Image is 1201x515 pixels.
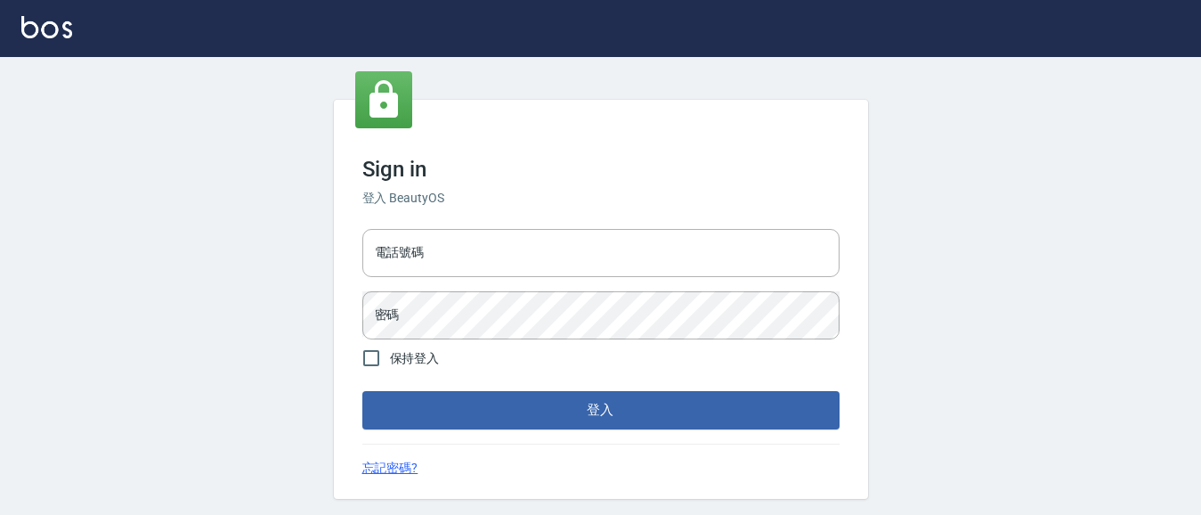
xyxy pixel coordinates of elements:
h3: Sign in [362,157,840,182]
a: 忘記密碼? [362,459,418,478]
img: Logo [21,16,72,38]
button: 登入 [362,391,840,429]
span: 保持登入 [390,349,440,368]
h6: 登入 BeautyOS [362,189,840,208]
